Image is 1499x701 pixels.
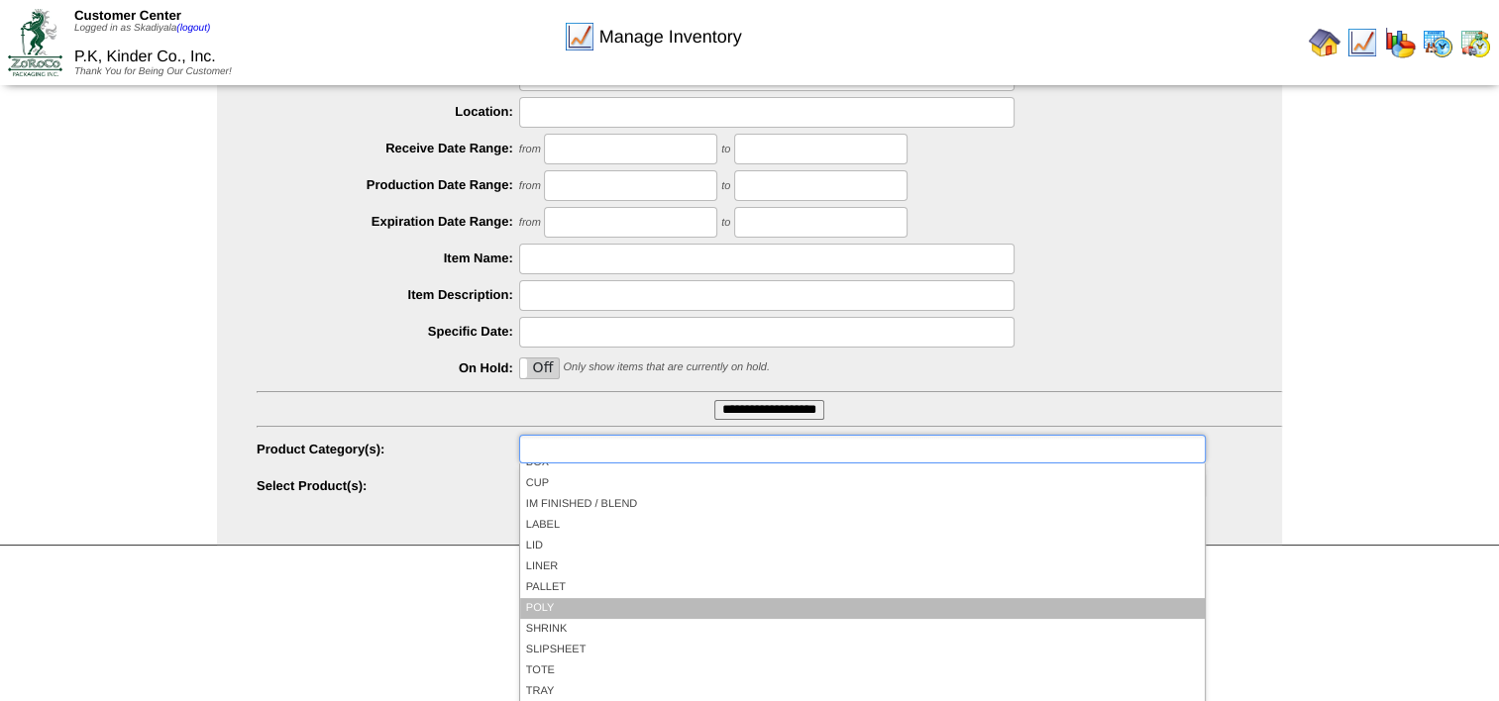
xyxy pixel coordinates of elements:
[257,360,519,375] label: On Hold:
[8,9,62,75] img: ZoRoCo_Logo(Green%26Foil)%20jpg.webp
[257,104,519,119] label: Location:
[257,324,519,339] label: Specific Date:
[74,66,232,77] span: Thank You for Being Our Customer!
[1459,27,1491,58] img: calendarinout.gif
[257,214,519,229] label: Expiration Date Range:
[563,361,769,373] span: Only show items that are currently on hold.
[599,27,742,48] span: Manage Inventory
[176,23,210,34] a: (logout)
[74,23,210,34] span: Logged in as Skadiyala
[257,287,519,302] label: Item Description:
[74,8,181,23] span: Customer Center
[520,515,1205,536] li: LABEL
[721,180,730,192] span: to
[519,357,560,379] div: OnOff
[520,556,1205,577] li: LINER
[519,144,541,155] span: from
[520,577,1205,598] li: PALLET
[257,478,519,493] label: Select Product(s):
[1309,27,1340,58] img: home.gif
[520,619,1205,640] li: SHRINK
[520,536,1205,556] li: LID
[519,217,541,229] span: from
[564,21,595,52] img: line_graph.gif
[257,250,519,265] label: Item Name:
[520,358,559,378] label: Off
[1422,27,1453,58] img: calendarprod.gif
[257,442,519,456] label: Product Category(s):
[520,598,1205,619] li: POLY
[721,217,730,229] span: to
[257,177,519,192] label: Production Date Range:
[257,141,519,155] label: Receive Date Range:
[520,452,1205,473] li: BOX
[1346,27,1378,58] img: line_graph.gif
[520,494,1205,515] li: IM FINISHED / BLEND
[1384,27,1416,58] img: graph.gif
[520,660,1205,681] li: TOTE
[519,180,541,192] span: from
[721,144,730,155] span: to
[74,49,216,65] span: P.K, Kinder Co., Inc.
[520,640,1205,660] li: SLIPSHEET
[520,473,1205,494] li: CUP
